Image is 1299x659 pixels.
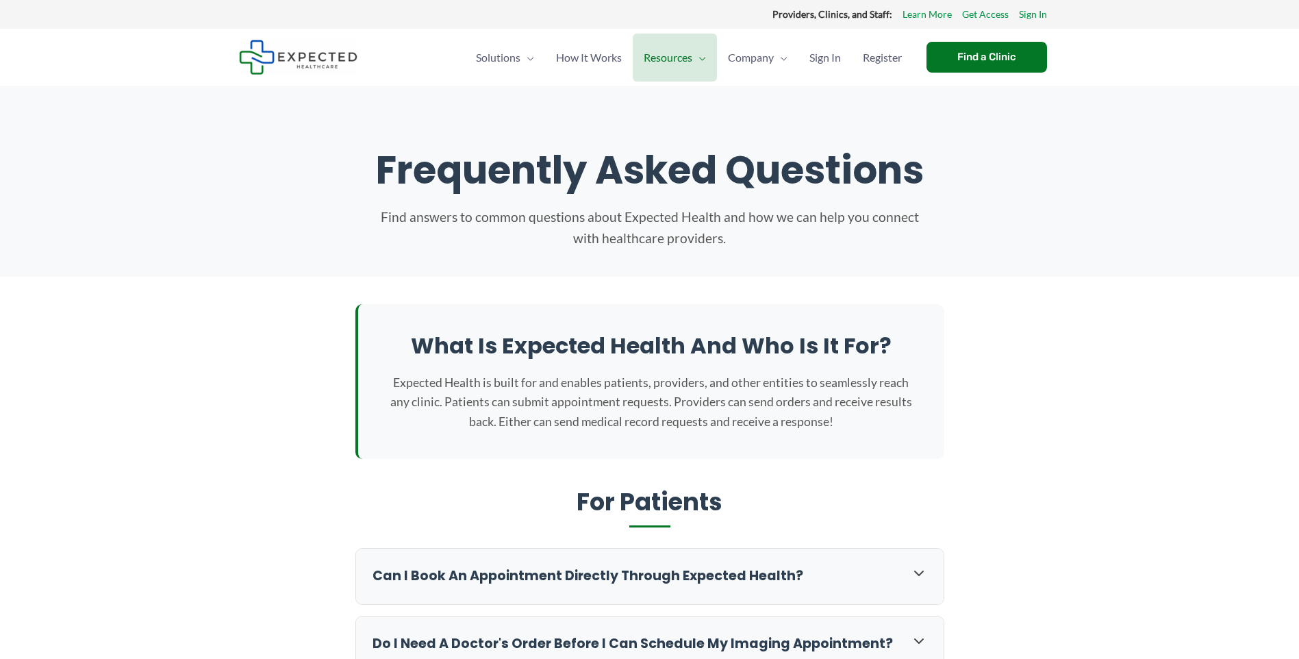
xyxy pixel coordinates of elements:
span: Resources [644,34,692,82]
a: How It Works [545,34,633,82]
p: Find answers to common questions about Expected Health and how we can help you connect with healt... [376,207,924,249]
h2: What is Expected Health and who is it for? [386,332,917,360]
span: Company [728,34,774,82]
a: ResourcesMenu Toggle [633,34,717,82]
a: CompanyMenu Toggle [717,34,798,82]
a: Sign In [1019,5,1047,23]
h3: Do I need a doctor's order before I can schedule my imaging appointment? [373,635,897,654]
a: Find a Clinic [926,42,1047,73]
h3: Can I book an appointment directly through Expected Health? [373,567,897,586]
a: Learn More [903,5,952,23]
div: Can I book an appointment directly through Expected Health? [356,549,944,604]
strong: Providers, Clinics, and Staff: [772,8,892,20]
img: Expected Healthcare Logo - side, dark font, small [239,40,357,75]
span: Solutions [476,34,520,82]
a: Get Access [962,5,1009,23]
h1: Frequently Asked Questions [253,147,1047,193]
a: Register [852,34,913,82]
span: Sign In [809,34,841,82]
a: SolutionsMenu Toggle [465,34,545,82]
p: Expected Health is built for and enables patients, providers, and other entities to seamlessly re... [386,373,917,431]
a: Sign In [798,34,852,82]
nav: Primary Site Navigation [465,34,913,82]
span: Register [863,34,902,82]
span: Menu Toggle [520,34,534,82]
span: Menu Toggle [692,34,706,82]
span: How It Works [556,34,622,82]
span: Menu Toggle [774,34,787,82]
h2: For Patients [355,486,944,528]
